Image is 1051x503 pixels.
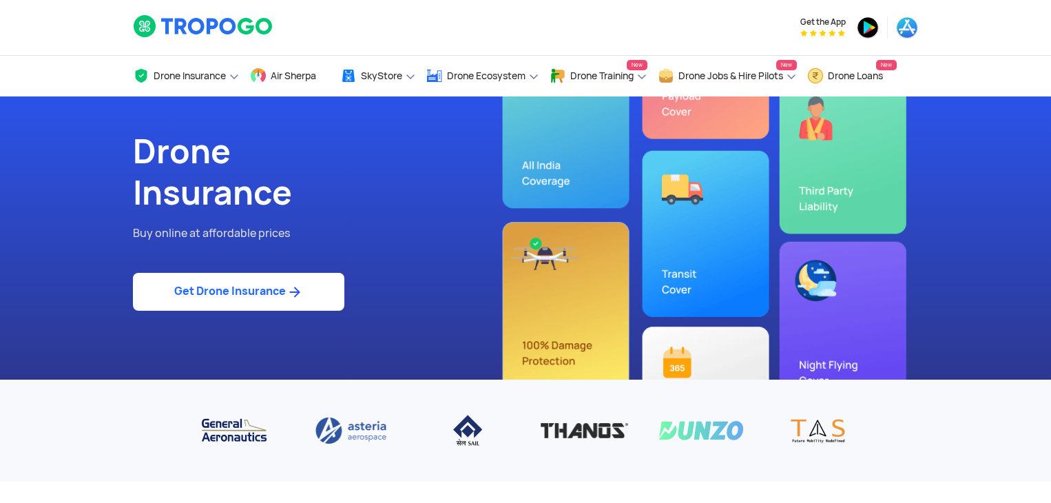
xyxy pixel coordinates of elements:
[678,70,783,81] span: Drone Jobs & Hire Pilots
[361,70,402,81] span: SkyStore
[133,131,515,214] h1: Drone Insurance
[133,273,344,311] a: Get Drone Insurance
[186,414,282,447] img: General Aeronautics
[250,56,330,96] a: Air Sherpa
[800,17,846,28] span: Get the App
[133,14,274,38] img: logoHeader.svg
[807,56,897,96] a: Drone LoansNew
[426,56,539,96] a: Drone Ecosystem
[286,284,303,300] img: ic_arrow_forward_blue.svg
[770,414,866,447] img: TAS
[896,17,918,39] img: ic_appstore.png
[776,60,797,70] span: New
[800,30,845,37] img: App Raking
[419,414,516,447] img: IISCO Steel Plant
[133,225,515,243] p: Buy online at affordable prices
[271,70,316,81] span: Air Sherpa
[340,56,416,96] a: SkyStore
[653,414,749,447] img: Dunzo
[447,70,525,81] span: Drone Ecosystem
[133,56,240,96] a: Drone Insurance
[303,414,399,447] img: Asteria aerospace
[627,60,647,70] span: New
[658,56,797,96] a: Drone Jobs & Hire PilotsNew
[537,414,633,447] img: Thanos Technologies
[857,17,879,39] img: ic_playstore.png
[876,60,897,70] span: New
[550,56,647,96] a: Drone TrainingNew
[828,70,883,81] span: Drone Loans
[570,70,634,81] span: Drone Training
[154,70,226,81] span: Drone Insurance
